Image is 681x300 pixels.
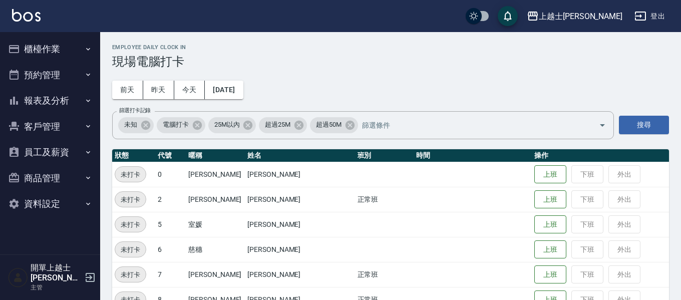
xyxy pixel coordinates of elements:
[4,139,96,165] button: 員工及薪資
[174,81,205,99] button: 今天
[186,149,245,162] th: 暱稱
[4,36,96,62] button: 櫃檯作業
[498,6,518,26] button: save
[534,265,566,284] button: 上班
[245,237,355,262] td: [PERSON_NAME]
[539,10,622,23] div: 上越士[PERSON_NAME]
[143,81,174,99] button: 昨天
[12,9,41,22] img: Logo
[245,262,355,287] td: [PERSON_NAME]
[208,117,256,133] div: 25M以內
[118,117,154,133] div: 未知
[355,262,414,287] td: 正常班
[115,169,146,180] span: 未打卡
[186,187,245,212] td: [PERSON_NAME]
[310,117,358,133] div: 超過50M
[355,187,414,212] td: 正常班
[245,162,355,187] td: [PERSON_NAME]
[115,194,146,205] span: 未打卡
[112,44,669,51] h2: Employee Daily Clock In
[414,149,532,162] th: 時間
[259,120,296,130] span: 超過25M
[4,165,96,191] button: 商品管理
[245,187,355,212] td: [PERSON_NAME]
[534,240,566,259] button: 上班
[155,262,186,287] td: 7
[245,212,355,237] td: [PERSON_NAME]
[115,219,146,230] span: 未打卡
[4,191,96,217] button: 資料設定
[532,149,669,162] th: 操作
[115,269,146,280] span: 未打卡
[112,81,143,99] button: 前天
[155,187,186,212] td: 2
[534,190,566,209] button: 上班
[112,55,669,69] h3: 現場電腦打卡
[155,162,186,187] td: 0
[355,149,414,162] th: 班別
[155,149,186,162] th: 代號
[594,117,610,133] button: Open
[534,215,566,234] button: 上班
[310,120,348,130] span: 超過50M
[619,116,669,134] button: 搜尋
[155,237,186,262] td: 6
[112,149,155,162] th: 狀態
[360,116,581,134] input: 篩選條件
[205,81,243,99] button: [DATE]
[31,283,82,292] p: 主管
[115,244,146,255] span: 未打卡
[31,263,82,283] h5: 開單上越士[PERSON_NAME]
[155,212,186,237] td: 5
[186,212,245,237] td: 室媛
[186,162,245,187] td: [PERSON_NAME]
[4,114,96,140] button: 客戶管理
[186,262,245,287] td: [PERSON_NAME]
[118,120,143,130] span: 未知
[4,88,96,114] button: 報表及分析
[4,62,96,88] button: 預約管理
[119,107,151,114] label: 篩選打卡記錄
[186,237,245,262] td: 慈穗
[208,120,246,130] span: 25M以內
[8,267,28,287] img: Person
[523,6,626,27] button: 上越士[PERSON_NAME]
[534,165,566,184] button: 上班
[630,7,669,26] button: 登出
[245,149,355,162] th: 姓名
[259,117,307,133] div: 超過25M
[157,120,195,130] span: 電腦打卡
[157,117,205,133] div: 電腦打卡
